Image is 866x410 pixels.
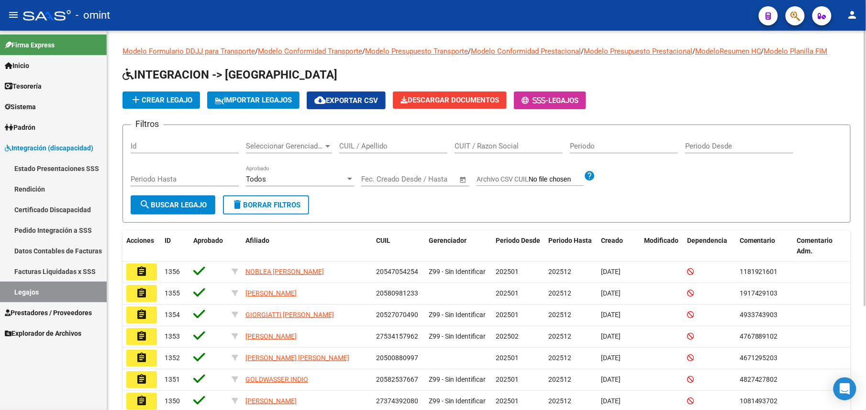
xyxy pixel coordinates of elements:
[548,376,571,383] span: 202512
[246,175,266,183] span: Todos
[131,195,215,215] button: Buscar Legajo
[245,311,334,319] span: GIORGIATTI [PERSON_NAME]
[601,397,621,405] span: [DATE]
[529,175,584,184] input: Archivo CSV CUIL
[365,47,468,56] a: Modelo Presupuesto Transporte
[122,91,200,109] button: Crear Legajo
[207,91,300,109] button: IMPORTAR LEGAJOS
[429,376,486,383] span: Z99 - Sin Identificar
[601,354,621,362] span: [DATE]
[245,354,349,362] span: [PERSON_NAME] [PERSON_NAME]
[496,332,519,340] span: 202502
[514,91,586,109] button: -Legajos
[165,376,180,383] span: 1351
[361,175,400,183] input: Fecha inicio
[548,311,571,319] span: 202512
[246,142,323,150] span: Seleccionar Gerenciador
[847,9,858,21] mat-icon: person
[548,289,571,297] span: 202512
[429,311,486,319] span: Z99 - Sin Identificar
[223,195,309,215] button: Borrar Filtros
[136,266,147,277] mat-icon: assignment
[314,96,378,105] span: Exportar CSV
[640,230,683,262] datatable-header-cell: Modificado
[584,170,595,182] mat-icon: help
[139,201,207,209] span: Buscar Legajo
[458,174,469,185] button: Open calendar
[245,268,324,275] span: NOBLEA [PERSON_NAME]
[5,328,81,339] span: Explorador de Archivos
[165,354,180,362] span: 1352
[492,230,544,262] datatable-header-cell: Periodo Desde
[496,289,519,297] span: 202501
[242,230,372,262] datatable-header-cell: Afiliado
[601,289,621,297] span: [DATE]
[376,332,418,340] span: 27534157962
[165,332,180,340] span: 1353
[130,94,142,105] mat-icon: add
[409,175,455,183] input: Fecha fin
[601,268,621,275] span: [DATE]
[245,332,297,340] span: [PERSON_NAME]
[136,395,147,407] mat-icon: assignment
[5,122,35,133] span: Padrón
[376,311,418,319] span: 20527070490
[740,354,778,362] span: 4671295203
[496,237,540,244] span: Periodo Desde
[833,377,856,400] div: Open Intercom Messenger
[400,96,499,104] span: Descargar Documentos
[548,237,592,244] span: Periodo Hasta
[5,102,36,112] span: Sistema
[496,268,519,275] span: 202501
[740,376,778,383] span: 4827427802
[165,289,180,297] span: 1355
[8,9,19,21] mat-icon: menu
[740,289,778,297] span: 1917429103
[165,237,171,244] span: ID
[122,230,161,262] datatable-header-cell: Acciones
[161,230,189,262] datatable-header-cell: ID
[314,94,326,106] mat-icon: cloud_download
[601,311,621,319] span: [DATE]
[136,287,147,299] mat-icon: assignment
[736,230,793,262] datatable-header-cell: Comentario
[544,230,597,262] datatable-header-cell: Periodo Hasta
[5,307,92,318] span: Prestadores / Proveedores
[429,237,466,244] span: Gerenciador
[548,397,571,405] span: 202512
[376,268,418,275] span: 20547054254
[189,230,228,262] datatable-header-cell: Aprobado
[687,237,727,244] span: Dependencia
[477,175,529,183] span: Archivo CSV CUIL
[376,289,418,297] span: 20580981233
[376,237,390,244] span: CUIL
[496,376,519,383] span: 202501
[165,268,180,275] span: 1356
[584,47,692,56] a: Modelo Presupuesto Prestacional
[376,376,418,383] span: 20582537667
[548,354,571,362] span: 202512
[548,332,571,340] span: 202512
[740,332,778,340] span: 4767889102
[740,237,776,244] span: Comentario
[136,309,147,320] mat-icon: assignment
[245,289,297,297] span: [PERSON_NAME]
[740,268,778,275] span: 1181921601
[193,237,223,244] span: Aprobado
[522,96,548,105] span: -
[601,376,621,383] span: [DATE]
[136,352,147,364] mat-icon: assignment
[5,81,42,91] span: Tesorería
[136,374,147,385] mat-icon: assignment
[597,230,640,262] datatable-header-cell: Creado
[740,397,778,405] span: 1081493702
[232,201,300,209] span: Borrar Filtros
[131,117,164,131] h3: Filtros
[644,237,678,244] span: Modificado
[425,230,492,262] datatable-header-cell: Gerenciador
[496,354,519,362] span: 202501
[601,332,621,340] span: [DATE]
[429,268,486,275] span: Z99 - Sin Identificar
[5,143,93,153] span: Integración (discapacidad)
[793,230,851,262] datatable-header-cell: Comentario Adm.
